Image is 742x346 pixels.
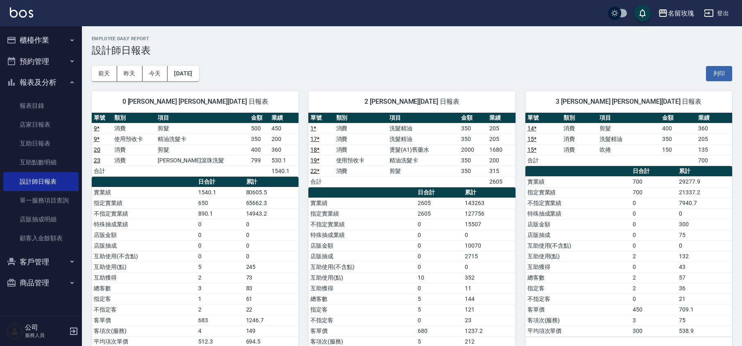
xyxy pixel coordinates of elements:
td: 0 [244,219,299,230]
td: 75 [677,230,732,240]
td: 精油洗髮卡 [156,134,249,144]
td: 3 [631,315,677,326]
td: 0 [416,251,463,262]
td: 83 [244,283,299,294]
td: 店販金額 [525,219,631,230]
td: 538.9 [677,326,732,336]
td: 149 [244,326,299,336]
td: 0 [631,262,677,272]
div: 名留玫瑰 [668,8,694,18]
td: 0 [416,219,463,230]
td: 2 [631,251,677,262]
td: 不指定客 [308,315,416,326]
td: 指定客 [308,304,416,315]
span: 2 [PERSON_NAME][DATE] 日報表 [318,98,505,106]
span: 0 [PERSON_NAME] [PERSON_NAME][DATE] 日報表 [102,98,289,106]
td: 360 [696,123,732,134]
td: 200 [487,155,516,166]
td: 客項次(服務) [92,326,196,336]
td: 指定實業績 [308,208,416,219]
td: 143263 [463,198,515,208]
td: 352 [463,272,515,283]
table: a dense table [308,113,515,187]
a: 設計師日報表 [3,172,79,191]
img: Logo [10,7,33,18]
td: 350 [459,166,487,176]
td: 700 [631,176,677,187]
td: 2000 [459,144,487,155]
td: 57 [677,272,732,283]
td: 5 [416,304,463,315]
td: 消費 [112,155,156,166]
td: 總客數 [525,272,631,283]
td: 不指定客 [525,294,631,304]
th: 業績 [487,113,516,123]
td: 洗髮精油 [387,123,459,134]
td: 2 [631,283,677,294]
td: 客單價 [92,315,196,326]
td: 0 [463,230,515,240]
td: 300 [677,219,732,230]
td: 43 [677,262,732,272]
td: 互助使用(點) [525,251,631,262]
td: 客項次(服務) [525,315,631,326]
td: 300 [631,326,677,336]
th: 累計 [463,187,515,198]
td: 指定客 [525,283,631,294]
td: 剪髮 [597,123,660,134]
button: [DATE] [167,66,199,81]
td: 合計 [525,155,561,166]
button: 前天 [92,66,117,81]
td: 客單價 [308,326,416,336]
button: 登出 [701,6,732,21]
td: 799 [249,155,269,166]
td: 350 [249,134,269,144]
th: 金額 [660,113,696,123]
td: 0 [416,315,463,326]
td: 2605 [487,176,516,187]
td: 890.1 [196,208,244,219]
th: 日合計 [631,166,677,177]
td: 23 [463,315,515,326]
td: 指定客 [92,294,196,304]
td: 10070 [463,240,515,251]
th: 項目 [387,113,459,123]
td: 500 [249,123,269,134]
img: Person [7,323,23,339]
td: 2605 [416,208,463,219]
td: 350 [660,134,696,144]
td: 互助使用(不含點) [308,262,416,272]
td: 客單價 [525,304,631,315]
td: 互助使用(點) [92,262,196,272]
td: 0 [416,283,463,294]
td: 消費 [561,123,597,134]
td: 合計 [92,166,112,176]
a: 單一服務項目查詢 [3,191,79,210]
td: 實業績 [308,198,416,208]
td: 洗髮精油 [597,134,660,144]
td: 互助使用(點) [308,272,416,283]
button: 報表及分析 [3,72,79,93]
td: 0 [416,262,463,272]
th: 累計 [677,166,732,177]
span: 3 [PERSON_NAME] [PERSON_NAME][DATE] 日報表 [535,98,722,106]
th: 金額 [249,113,269,123]
td: 使用預收卡 [112,134,156,144]
td: 0 [631,219,677,230]
td: 實業績 [525,176,631,187]
td: 700 [631,187,677,198]
td: 1540.1 [269,166,299,176]
td: 0 [196,251,244,262]
td: 11 [463,283,515,294]
td: 2 [631,272,677,283]
td: 0 [244,230,299,240]
td: 200 [269,134,299,144]
button: 今天 [143,66,168,81]
td: 22 [244,304,299,315]
h3: 設計師日報表 [92,45,732,56]
td: 1237.2 [463,326,515,336]
td: 店販抽成 [525,230,631,240]
td: 5 [416,294,463,304]
th: 單號 [308,113,334,123]
a: 互助日報表 [3,134,79,153]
